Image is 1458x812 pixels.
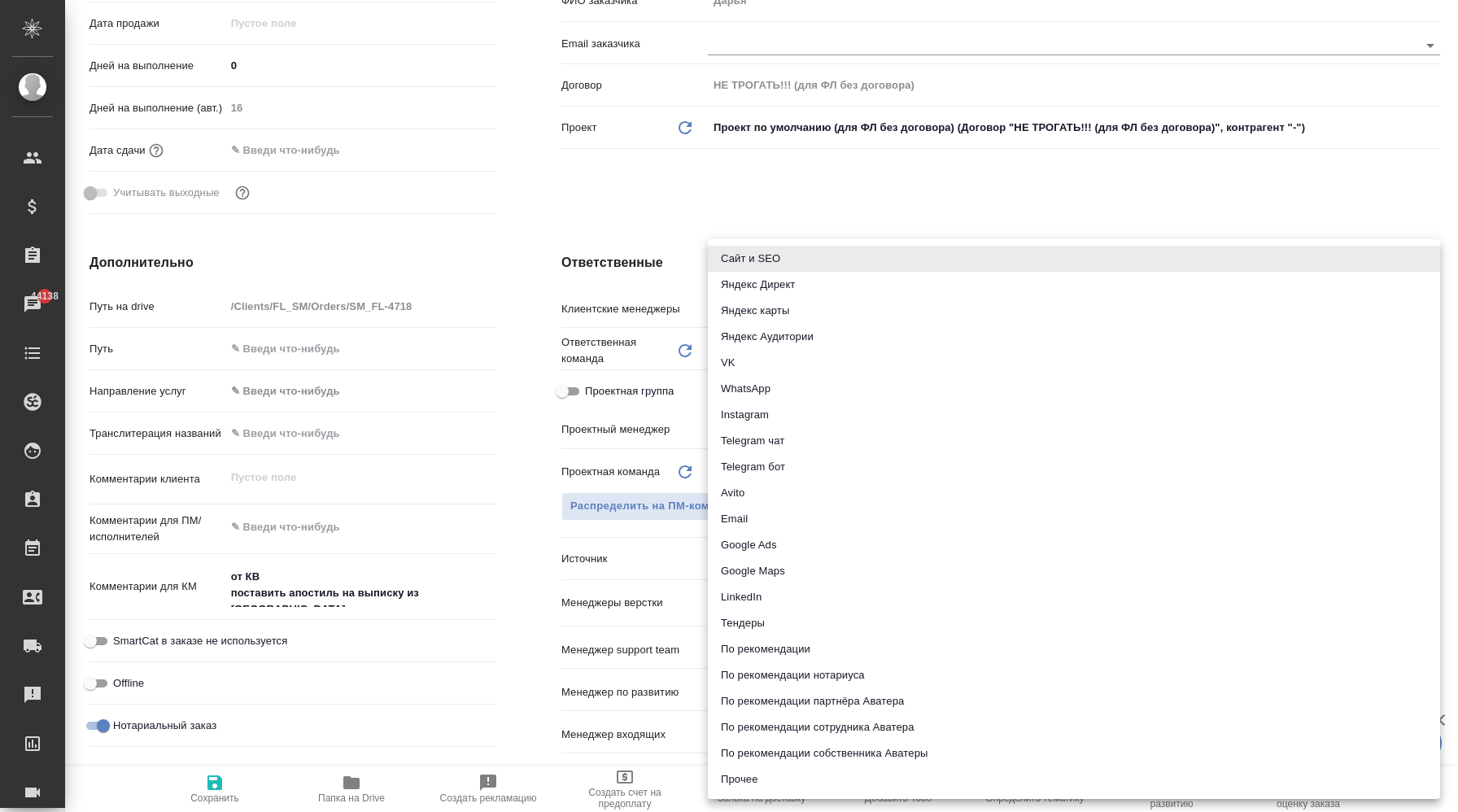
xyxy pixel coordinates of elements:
li: WhatsApp [708,376,1440,402]
li: Яндекс Директ [708,272,1440,298]
li: По рекомендации сотрудника Аватера [708,714,1440,740]
li: VK [708,350,1440,376]
li: Telegram бот [708,454,1440,480]
li: Прочее [708,766,1440,792]
li: Instagram [708,402,1440,428]
li: Яндекс Аудитории [708,324,1440,350]
li: По рекомендации [708,636,1440,662]
li: Google Ads [708,532,1440,558]
li: LinkedIn [708,584,1440,610]
li: Сайт и SEO [708,246,1440,272]
li: Avito [708,480,1440,506]
li: По рекомендации собственника Аватеры [708,740,1440,766]
li: Тендеры [708,610,1440,636]
li: Google Maps [708,558,1440,584]
li: Email [708,506,1440,532]
li: Telegram чат [708,428,1440,454]
li: По рекомендации нотариуса [708,662,1440,688]
li: Яндекс карты [708,298,1440,324]
li: По рекомендации партнёра Аватера [708,688,1440,714]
